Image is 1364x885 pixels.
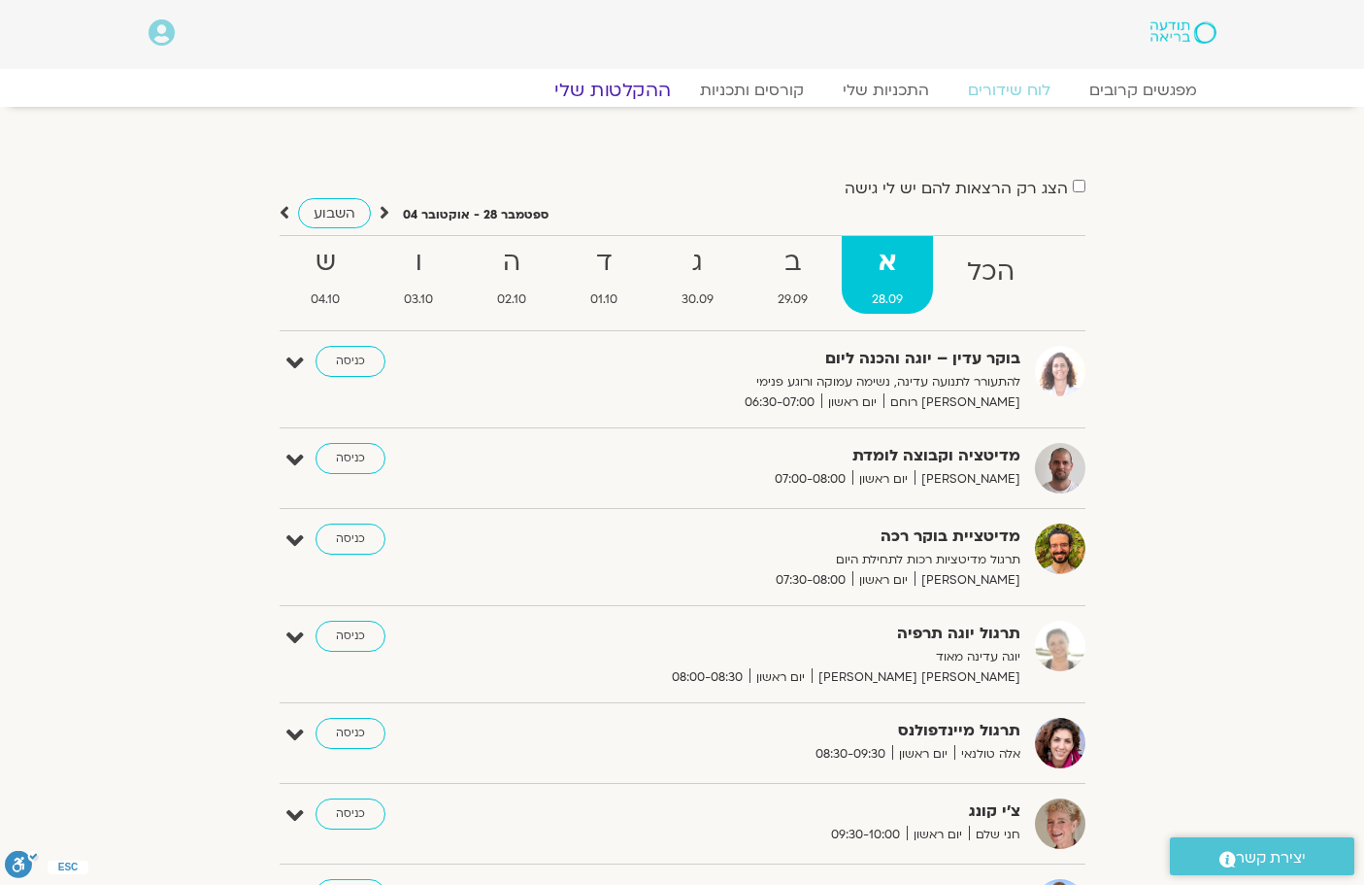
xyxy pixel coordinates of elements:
[316,621,385,652] a: כניסה
[282,241,371,285] strong: ש
[651,241,744,285] strong: ג
[282,236,371,314] a: ש04.10
[545,550,1020,570] p: תרגול מדיטציות רכות לתחילת היום
[852,570,915,591] span: יום ראשון
[852,469,915,490] span: יום ראשון
[845,180,1068,197] label: הצג רק הרצאות להם יש לי גישה
[560,289,648,310] span: 01.10
[842,289,933,310] span: 28.09
[545,346,1020,372] strong: בוקר עדין – יוגה והכנה ליום
[531,79,694,102] a: ההקלטות שלי
[748,236,838,314] a: ב29.09
[316,524,385,555] a: כניסה
[768,469,852,490] span: 07:00-08:00
[545,372,1020,392] p: להתעורר לתנועה עדינה, נשימה עמוקה ורוגע פנימי
[316,718,385,749] a: כניסה
[937,251,1045,294] strong: הכל
[282,289,371,310] span: 04.10
[821,392,883,413] span: יום ראשון
[374,289,463,310] span: 03.10
[749,667,812,688] span: יום ראשון
[824,825,907,845] span: 09:30-10:00
[1170,837,1354,875] a: יצירת קשר
[948,81,1070,100] a: לוח שידורים
[149,81,1216,100] nav: Menu
[842,241,933,285] strong: א
[954,744,1020,765] span: אלה טולנאי
[545,718,1020,744] strong: תרגול מיינדפולנס
[915,570,1020,591] span: [PERSON_NAME]
[681,81,823,100] a: קורסים ותכניות
[560,236,648,314] a: ד01.10
[748,289,838,310] span: 29.09
[316,799,385,830] a: כניסה
[545,799,1020,825] strong: צ'י קונג
[809,744,892,765] span: 08:30-09:30
[842,236,933,314] a: א28.09
[374,241,463,285] strong: ו
[651,236,744,314] a: ג30.09
[748,241,838,285] strong: ב
[769,570,852,591] span: 07:30-08:00
[403,205,549,225] p: ספטמבר 28 - אוקטובר 04
[316,346,385,377] a: כניסה
[665,667,749,688] span: 08:00-08:30
[545,647,1020,667] p: יוגה עדינה מאוד
[651,289,744,310] span: 30.09
[314,204,355,222] span: השבוע
[467,236,556,314] a: ה02.10
[823,81,948,100] a: התכניות שלי
[374,236,463,314] a: ו03.10
[545,621,1020,647] strong: תרגול יוגה תרפיה
[467,241,556,285] strong: ה
[969,825,1020,845] span: חני שלם
[560,241,648,285] strong: ד
[545,524,1020,550] strong: מדיטציית בוקר רכה
[907,825,969,845] span: יום ראשון
[738,392,821,413] span: 06:30-07:00
[892,744,954,765] span: יום ראשון
[545,443,1020,469] strong: מדיטציה וקבוצה לומדת
[883,392,1020,413] span: [PERSON_NAME] רוחם
[298,198,371,228] a: השבוע
[915,469,1020,490] span: [PERSON_NAME]
[1236,845,1306,871] span: יצירת קשר
[467,289,556,310] span: 02.10
[1070,81,1216,100] a: מפגשים קרובים
[316,443,385,474] a: כניסה
[812,667,1020,688] span: [PERSON_NAME] [PERSON_NAME]
[937,236,1045,314] a: הכל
